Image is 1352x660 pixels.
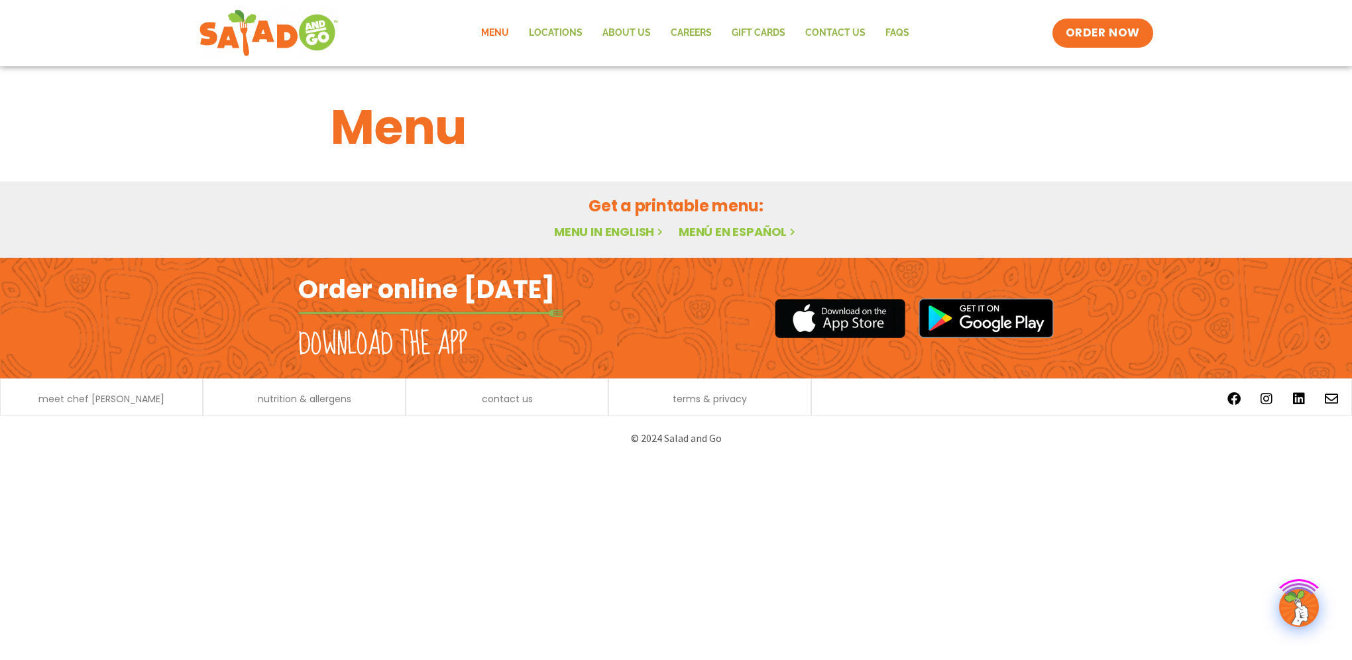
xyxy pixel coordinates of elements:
h2: Order online [DATE] [298,273,555,305]
a: FAQs [875,18,919,48]
img: fork [298,309,563,317]
a: ORDER NOW [1052,19,1153,48]
a: Contact Us [795,18,875,48]
a: Menu [471,18,519,48]
h1: Menu [331,91,1021,163]
img: new-SAG-logo-768×292 [199,7,339,60]
a: Menú en español [679,223,798,240]
span: ORDER NOW [1066,25,1140,41]
a: terms & privacy [673,394,747,404]
h2: Download the app [298,326,467,363]
a: Careers [661,18,722,48]
a: contact us [482,394,533,404]
p: © 2024 Salad and Go [305,429,1047,447]
a: Menu in English [554,223,665,240]
nav: Menu [471,18,919,48]
a: nutrition & allergens [258,394,351,404]
a: Locations [519,18,592,48]
img: appstore [775,297,905,340]
h2: Get a printable menu: [331,194,1021,217]
a: About Us [592,18,661,48]
a: GIFT CARDS [722,18,795,48]
a: meet chef [PERSON_NAME] [38,394,164,404]
img: google_play [919,298,1054,338]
